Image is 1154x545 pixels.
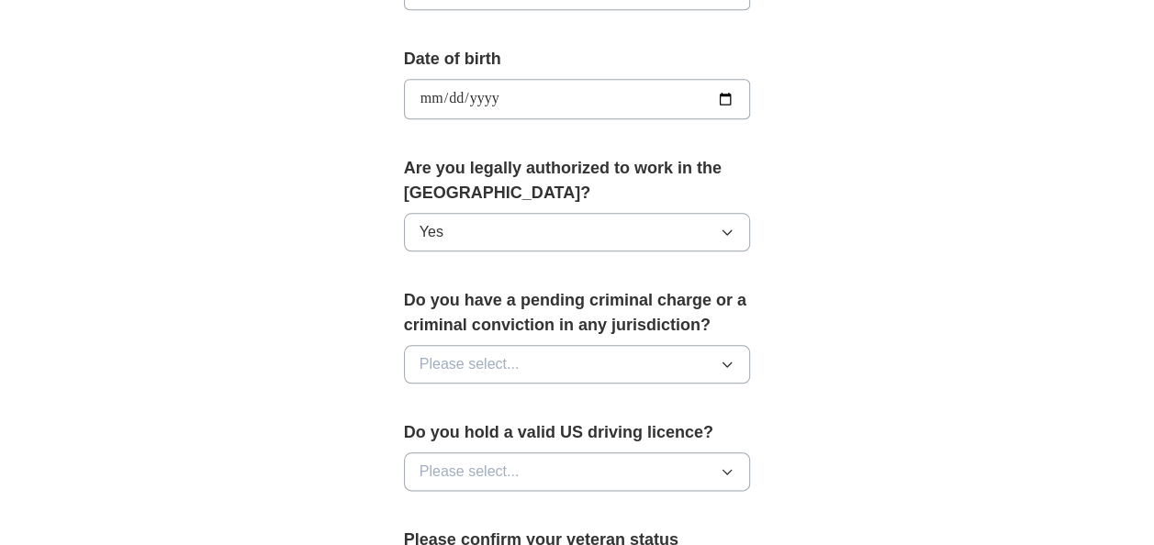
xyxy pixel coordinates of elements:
button: Please select... [404,452,751,491]
span: Please select... [420,353,520,375]
label: Do you have a pending criminal charge or a criminal conviction in any jurisdiction? [404,288,751,338]
label: Do you hold a valid US driving licence? [404,420,751,445]
span: Yes [420,221,443,243]
label: Are you legally authorized to work in the [GEOGRAPHIC_DATA]? [404,156,751,206]
label: Date of birth [404,47,751,72]
button: Yes [404,213,751,251]
span: Please select... [420,461,520,483]
button: Please select... [404,345,751,384]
